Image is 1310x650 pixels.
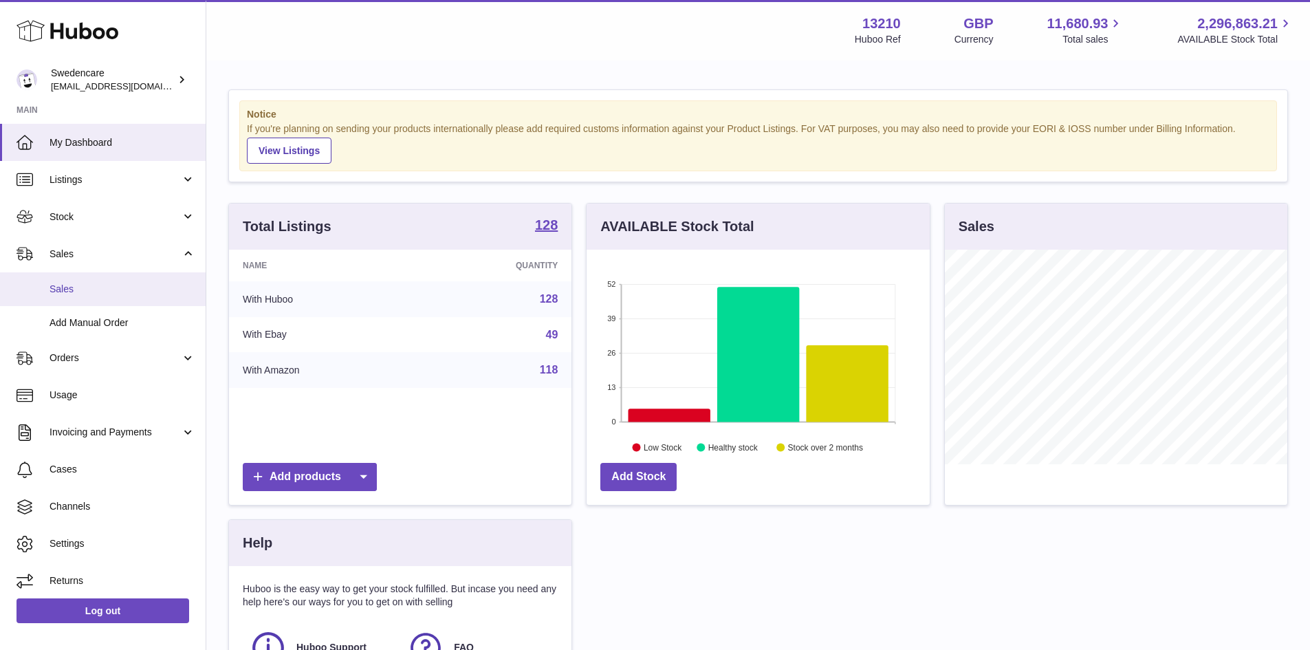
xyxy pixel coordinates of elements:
[1047,14,1124,46] a: 11,680.93 Total sales
[600,217,754,236] h3: AVAILABLE Stock Total
[644,442,682,452] text: Low Stock
[708,442,758,452] text: Healthy stock
[1177,14,1293,46] a: 2,296,863.21 AVAILABLE Stock Total
[855,33,901,46] div: Huboo Ref
[50,316,195,329] span: Add Manual Order
[1197,14,1278,33] span: 2,296,863.21
[1047,14,1108,33] span: 11,680.93
[963,14,993,33] strong: GBP
[546,329,558,340] a: 49
[229,250,417,281] th: Name
[247,122,1269,164] div: If you're planning on sending your products internationally please add required customs informati...
[959,217,994,236] h3: Sales
[954,33,994,46] div: Currency
[608,383,616,391] text: 13
[51,67,175,93] div: Swedencare
[50,173,181,186] span: Listings
[50,537,195,550] span: Settings
[535,218,558,235] a: 128
[50,463,195,476] span: Cases
[17,598,189,623] a: Log out
[535,218,558,232] strong: 128
[608,280,616,288] text: 52
[243,463,377,491] a: Add products
[51,80,202,91] span: [EMAIL_ADDRESS][DOMAIN_NAME]
[788,442,863,452] text: Stock over 2 months
[600,463,677,491] a: Add Stock
[247,138,331,164] a: View Listings
[50,389,195,402] span: Usage
[50,283,195,296] span: Sales
[229,281,417,317] td: With Huboo
[417,250,572,281] th: Quantity
[50,136,195,149] span: My Dashboard
[247,108,1269,121] strong: Notice
[50,210,181,224] span: Stock
[608,349,616,357] text: 26
[229,317,417,353] td: With Ebay
[1177,33,1293,46] span: AVAILABLE Stock Total
[50,248,181,261] span: Sales
[50,574,195,587] span: Returns
[1062,33,1124,46] span: Total sales
[50,500,195,513] span: Channels
[243,217,331,236] h3: Total Listings
[612,418,616,426] text: 0
[608,314,616,323] text: 39
[243,534,272,552] h3: Help
[50,426,181,439] span: Invoicing and Payments
[229,352,417,388] td: With Amazon
[540,293,558,305] a: 128
[862,14,901,33] strong: 13210
[50,351,181,365] span: Orders
[243,583,558,609] p: Huboo is the easy way to get your stock fulfilled. But incase you need any help here's our ways f...
[540,364,558,376] a: 118
[17,69,37,90] img: internalAdmin-13210@internal.huboo.com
